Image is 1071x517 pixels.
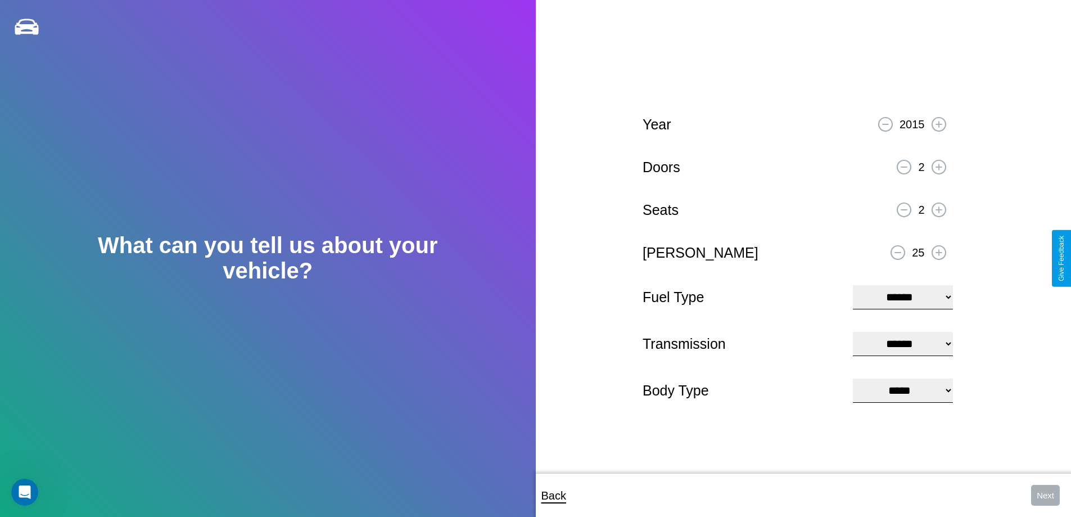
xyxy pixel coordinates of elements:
[541,485,566,506] p: Back
[1031,485,1060,506] button: Next
[643,197,679,223] p: Seats
[643,285,842,310] p: Fuel Type
[912,242,924,263] p: 25
[918,200,924,220] p: 2
[900,114,925,134] p: 2015
[11,479,38,506] iframe: Intercom live chat
[53,233,482,284] h2: What can you tell us about your vehicle?
[643,155,680,180] p: Doors
[643,378,842,403] p: Body Type
[643,112,671,137] p: Year
[1058,236,1065,281] div: Give Feedback
[918,157,924,177] p: 2
[643,331,842,357] p: Transmission
[643,240,758,266] p: [PERSON_NAME]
